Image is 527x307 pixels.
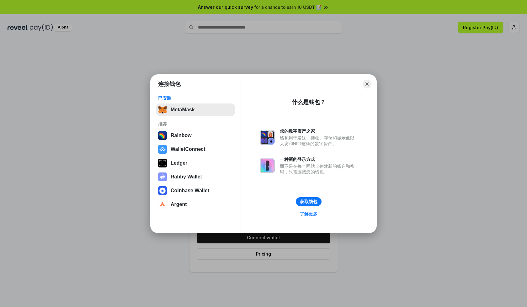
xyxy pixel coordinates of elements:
[171,202,187,207] div: Argent
[171,160,187,166] div: Ledger
[158,105,167,114] img: svg+xml,%3Csvg%20fill%3D%22none%22%20height%3D%2233%22%20viewBox%3D%220%200%2035%2033%22%20width%...
[296,197,322,206] button: 获取钱包
[156,198,235,211] button: Argent
[171,107,194,113] div: MetaMask
[300,211,317,217] div: 了解更多
[158,159,167,167] img: svg+xml,%3Csvg%20xmlns%3D%22http%3A%2F%2Fwww.w3.org%2F2000%2Fsvg%22%20width%3D%2228%22%20height%3...
[156,129,235,142] button: Rainbow
[158,145,167,154] img: svg+xml,%3Csvg%20width%3D%2228%22%20height%3D%2228%22%20viewBox%3D%220%200%2028%2028%22%20fill%3D...
[158,121,233,127] div: 推荐
[280,135,358,146] div: 钱包用于发送、接收、存储和显示像以太坊和NFT这样的数字资产。
[156,103,235,116] button: MetaMask
[158,186,167,195] img: svg+xml,%3Csvg%20width%3D%2228%22%20height%3D%2228%22%20viewBox%3D%220%200%2028%2028%22%20fill%3D...
[156,143,235,156] button: WalletConnect
[171,133,192,138] div: Rainbow
[158,80,181,88] h1: 连接钱包
[280,128,358,134] div: 您的数字资产之家
[158,172,167,181] img: svg+xml,%3Csvg%20xmlns%3D%22http%3A%2F%2Fwww.w3.org%2F2000%2Fsvg%22%20fill%3D%22none%22%20viewBox...
[158,200,167,209] img: svg+xml,%3Csvg%20width%3D%2228%22%20height%3D%2228%22%20viewBox%3D%220%200%2028%2028%22%20fill%3D...
[171,174,202,180] div: Rabby Wallet
[363,80,371,88] button: Close
[156,184,235,197] button: Coinbase Wallet
[158,131,167,140] img: svg+xml,%3Csvg%20width%3D%22120%22%20height%3D%22120%22%20viewBox%3D%220%200%20120%20120%22%20fil...
[292,98,326,106] div: 什么是钱包？
[156,157,235,169] button: Ledger
[171,188,209,193] div: Coinbase Wallet
[296,210,321,218] a: 了解更多
[158,95,233,101] div: 已安装
[300,199,317,204] div: 获取钱包
[280,156,358,162] div: 一种新的登录方式
[260,158,275,173] img: svg+xml,%3Csvg%20xmlns%3D%22http%3A%2F%2Fwww.w3.org%2F2000%2Fsvg%22%20fill%3D%22none%22%20viewBox...
[260,130,275,145] img: svg+xml,%3Csvg%20xmlns%3D%22http%3A%2F%2Fwww.w3.org%2F2000%2Fsvg%22%20fill%3D%22none%22%20viewBox...
[171,146,205,152] div: WalletConnect
[156,171,235,183] button: Rabby Wallet
[280,163,358,175] div: 而不是在每个网站上创建新的账户和密码，只需连接您的钱包。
